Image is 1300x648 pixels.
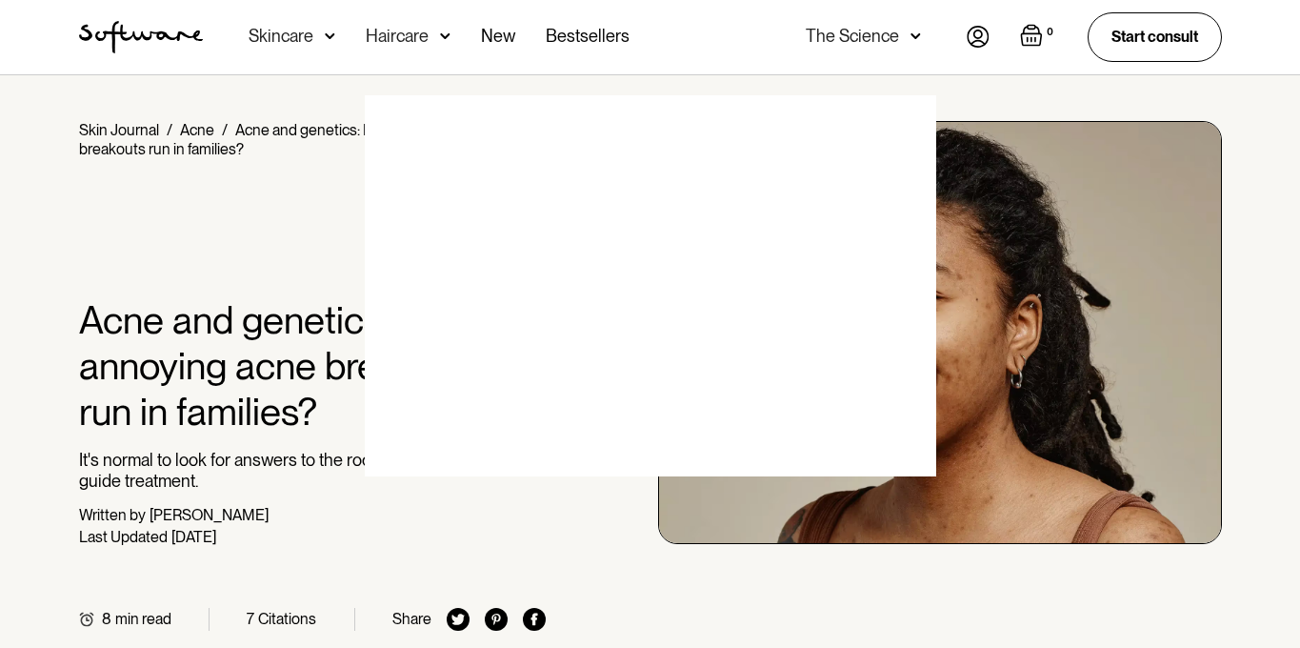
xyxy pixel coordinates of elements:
a: Acne [180,121,214,139]
div: / [222,121,228,139]
div: [PERSON_NAME] [150,506,269,524]
div: / [167,121,172,139]
div: Acne and genetics: Do annoying acne breakouts run in families? [79,121,481,158]
img: facebook icon [523,608,546,631]
div: 8 [102,610,111,628]
div: Share [392,610,431,628]
a: Open empty cart [1020,24,1057,51]
div: Last Updated [79,528,168,546]
div: Citations [258,610,316,628]
a: home [79,21,203,53]
div: Written by [79,506,146,524]
a: Start consult [1088,12,1222,61]
div: Haircare [366,27,429,46]
div: min read [115,610,171,628]
img: arrow down [440,27,450,46]
img: arrow down [910,27,921,46]
img: twitter icon [447,608,470,631]
img: Software Logo [79,21,203,53]
img: arrow down [325,27,335,46]
div: Skincare [249,27,313,46]
a: Skin Journal [79,121,159,139]
div: [DATE] [171,528,216,546]
div: 7 [247,610,254,628]
img: blank image [365,95,936,476]
p: It's normal to look for answers to the root cause of acne to help guide treatment. [79,450,547,491]
h1: Acne and genetics: Do annoying acne breakouts run in families? [79,297,547,435]
img: pinterest icon [485,608,508,631]
div: The Science [806,27,899,46]
div: 0 [1043,24,1057,41]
